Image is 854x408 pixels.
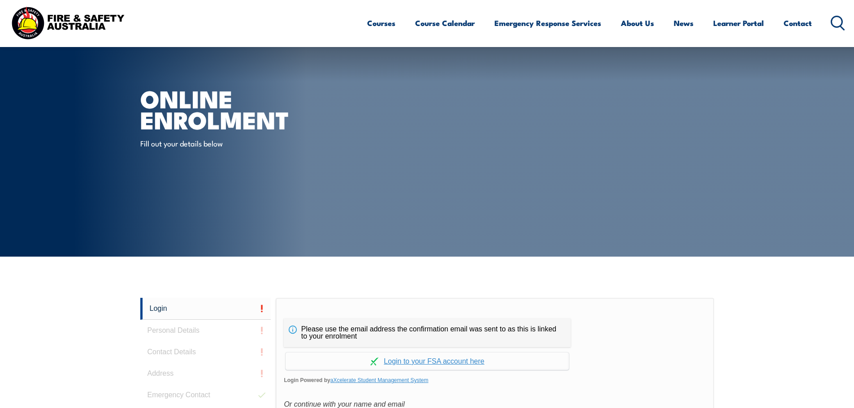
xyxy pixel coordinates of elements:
a: News [674,11,694,35]
a: Login [140,298,271,320]
a: Courses [367,11,395,35]
a: Contact [784,11,812,35]
img: Log in withaxcelerate [370,357,378,365]
a: Course Calendar [415,11,475,35]
h1: Online Enrolment [140,88,362,129]
a: aXcelerate Student Management System [330,377,429,383]
a: About Us [621,11,654,35]
span: Login Powered by [284,374,706,387]
div: Please use the email address the confirmation email was sent to as this is linked to your enrolment [284,318,571,347]
a: Learner Portal [713,11,764,35]
p: Fill out your details below [140,138,304,148]
a: Emergency Response Services [494,11,601,35]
